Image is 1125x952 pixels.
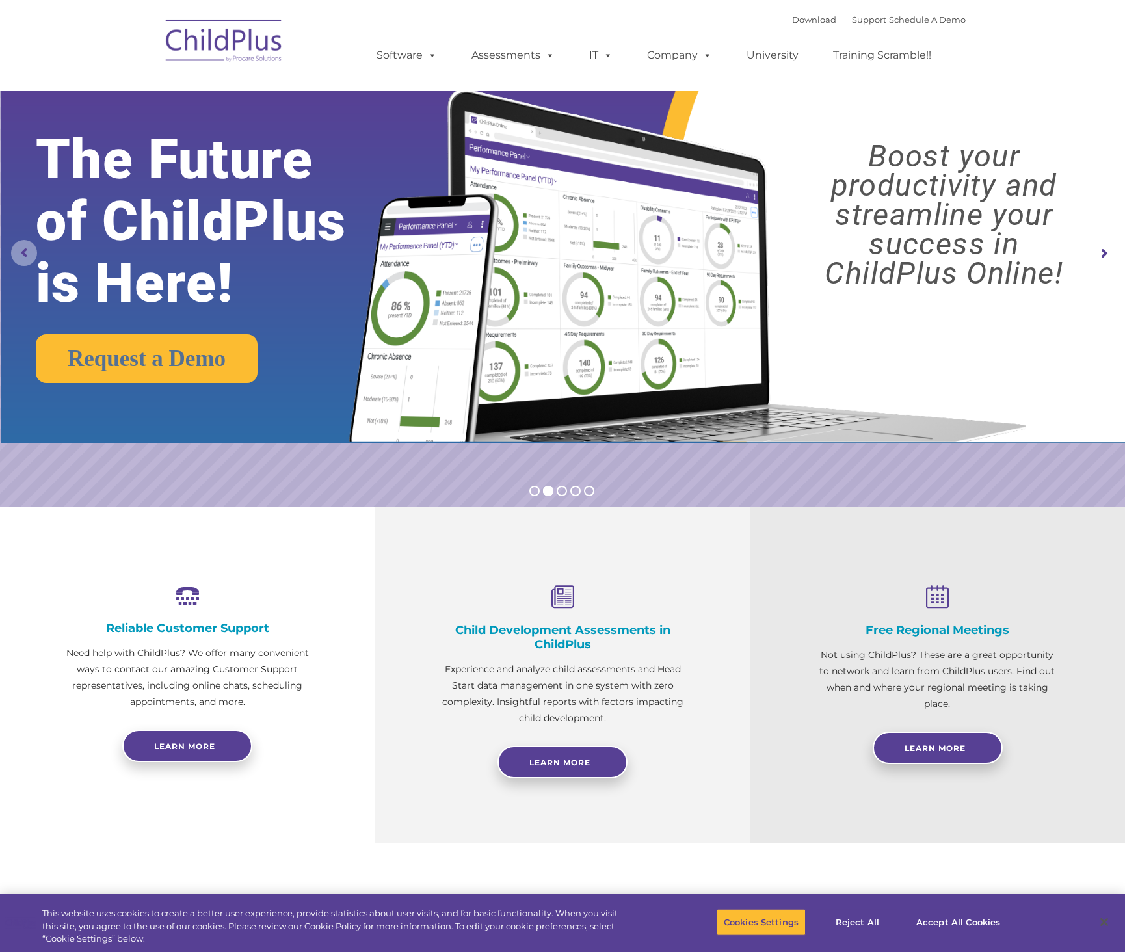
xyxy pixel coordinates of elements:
[65,621,310,635] h4: Reliable Customer Support
[497,746,628,778] a: Learn More
[576,42,626,68] a: IT
[458,42,568,68] a: Assessments
[817,908,898,936] button: Reject All
[181,139,236,149] span: Phone number
[634,42,725,68] a: Company
[873,732,1003,764] a: Learn More
[905,743,966,753] span: Learn More
[42,907,619,945] div: This website uses cookies to create a better user experience, provide statistics about user visit...
[122,730,252,762] a: Learn more
[889,14,966,25] a: Schedule A Demo
[181,86,220,96] span: Last name
[820,42,944,68] a: Training Scramble!!
[65,645,310,710] p: Need help with ChildPlus? We offer many convenient ways to contact our amazing Customer Support r...
[792,14,966,25] font: |
[440,661,685,726] p: Experience and analyze child assessments and Head Start data management in one system with zero c...
[159,10,289,75] img: ChildPlus by Procare Solutions
[181,891,542,917] h3: The Latest News
[777,141,1111,287] rs-layer: Boost your productivity and streamline your success in ChildPlus Online!
[364,42,450,68] a: Software
[440,623,685,652] h4: Child Development Assessments in ChildPlus
[1090,908,1118,936] button: Close
[36,334,258,383] a: Request a Demo
[792,14,836,25] a: Download
[36,129,395,314] rs-layer: The Future of ChildPlus is Here!
[734,42,812,68] a: University
[909,908,1007,936] button: Accept All Cookies
[717,908,806,936] button: Cookies Settings
[815,647,1060,712] p: Not using ChildPlus? These are a great opportunity to network and learn from ChildPlus users. Fin...
[815,623,1060,637] h4: Free Regional Meetings
[154,741,215,751] span: Learn more
[529,758,590,767] span: Learn More
[852,14,886,25] a: Support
